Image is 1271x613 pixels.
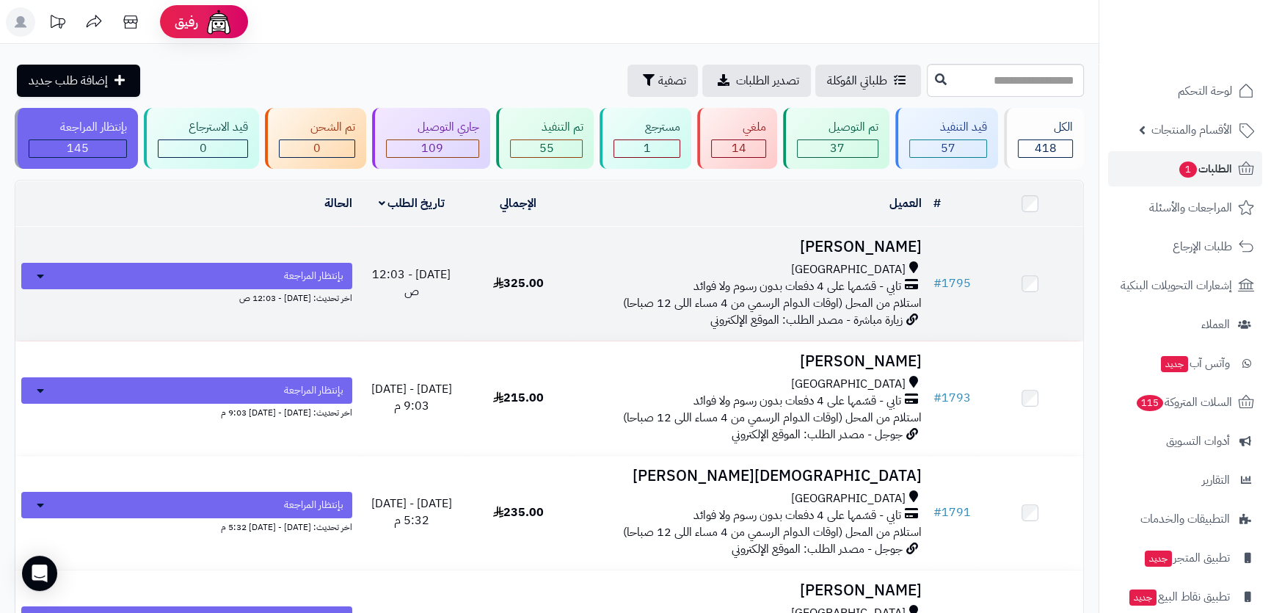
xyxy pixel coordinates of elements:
[791,376,906,393] span: [GEOGRAPHIC_DATA]
[1121,275,1232,296] span: إشعارات التحويلات البنكية
[1143,548,1230,568] span: تطبيق المتجر
[1018,119,1073,136] div: الكل
[791,490,906,507] span: [GEOGRAPHIC_DATA]
[22,556,57,591] div: Open Intercom Messenger
[21,518,352,534] div: اخر تحديث: [DATE] - [DATE] 5:32 م
[909,119,988,136] div: قيد التنفيذ
[613,119,680,136] div: مسترجع
[1108,307,1262,342] a: العملاء
[29,119,127,136] div: بإنتظار المراجعة
[910,140,987,157] div: 57
[204,7,233,37] img: ai-face.png
[694,108,780,169] a: ملغي 14
[313,139,321,157] span: 0
[1108,501,1262,537] a: التطبيقات والخدمات
[732,139,746,157] span: 14
[369,108,493,169] a: جاري التوصيل 109
[371,495,452,529] span: [DATE] - [DATE] 5:32 م
[623,294,922,312] span: استلام من المحل (اوقات الدوام الرسمي من 4 مساء اللى 12 صباحا)
[262,108,369,169] a: تم الشحن 0
[39,7,76,40] a: تحديثات المنصة
[386,119,479,136] div: جاري التوصيل
[1035,139,1057,157] span: 418
[815,65,921,97] a: طلباتي المُوكلة
[511,140,583,157] div: 55
[324,195,352,212] a: الحالة
[1108,190,1262,225] a: المراجعات والأسئلة
[1173,236,1232,257] span: طلبات الإرجاع
[1179,161,1198,178] span: 1
[693,393,901,410] span: تابي - قسّمها على 4 دفعات بدون رسوم ولا فوائد
[623,523,922,541] span: استلام من المحل (اوقات الدوام الرسمي من 4 مساء اللى 12 صباحا)
[1108,268,1262,303] a: إشعارات التحويلات البنكية
[159,140,248,157] div: 0
[827,72,887,90] span: طلباتي المُوكلة
[702,65,811,97] a: تصدير الطلبات
[279,119,355,136] div: تم الشحن
[578,582,922,599] h3: [PERSON_NAME]
[21,289,352,305] div: اخر تحديث: [DATE] - 12:03 ص
[67,139,89,157] span: 145
[379,195,445,212] a: تاريخ الطلب
[280,140,354,157] div: 0
[933,504,942,521] span: #
[798,140,878,157] div: 37
[1145,551,1172,567] span: جديد
[387,140,478,157] div: 109
[29,140,126,157] div: 145
[710,311,903,329] span: زيارة مباشرة - مصدر الطلب: الموقع الإلكتروني
[933,275,942,292] span: #
[1108,385,1262,420] a: السلات المتروكة115
[1129,590,1157,606] span: جديد
[693,507,901,524] span: تابي - قسّمها على 4 دفعات بدون رسوم ولا فوائد
[175,13,198,31] span: رفيق
[578,353,922,370] h3: [PERSON_NAME]
[372,266,451,300] span: [DATE] - 12:03 ص
[1178,81,1232,101] span: لوحة التحكم
[933,275,971,292] a: #1795
[1201,314,1230,335] span: العملاء
[711,119,766,136] div: ملغي
[510,119,583,136] div: تم التنفيذ
[1149,197,1232,218] span: المراجعات والأسئلة
[1108,424,1262,459] a: أدوات التسويق
[493,504,544,521] span: 235.00
[780,108,892,169] a: تم التوصيل 37
[1001,108,1087,169] a: الكل418
[284,498,343,512] span: بإنتظار المراجعة
[1166,431,1230,451] span: أدوات التسويق
[941,139,955,157] span: 57
[1171,15,1257,46] img: logo-2.png
[658,72,686,90] span: تصفية
[693,278,901,295] span: تابي - قسّمها على 4 دفعات بدون رسوم ولا فوائد
[1108,73,1262,109] a: لوحة التحكم
[1135,394,1164,412] span: 115
[1202,470,1230,490] span: التقارير
[732,540,903,558] span: جوجل - مصدر الطلب: الموقع الإلكتروني
[1151,120,1232,140] span: الأقسام والمنتجات
[284,383,343,398] span: بإنتظار المراجعة
[597,108,694,169] a: مسترجع 1
[29,72,108,90] span: إضافة طلب جديد
[712,140,765,157] div: 14
[732,426,903,443] span: جوجل - مصدر الطلب: الموقع الإلكتروني
[933,504,971,521] a: #1791
[371,380,452,415] span: [DATE] - [DATE] 9:03 م
[1108,463,1262,498] a: التقارير
[141,108,263,169] a: قيد الاسترجاع 0
[578,468,922,485] h3: [DEMOGRAPHIC_DATA][PERSON_NAME]
[889,195,922,212] a: العميل
[892,108,1002,169] a: قيد التنفيذ 57
[500,195,536,212] a: الإجمالي
[12,108,141,169] a: بإنتظار المراجعة 145
[797,119,878,136] div: تم التوصيل
[830,139,845,157] span: 37
[627,65,698,97] button: تصفية
[933,389,971,407] a: #1793
[21,404,352,419] div: اخر تحديث: [DATE] - [DATE] 9:03 م
[933,389,942,407] span: #
[1108,229,1262,264] a: طلبات الإرجاع
[17,65,140,97] a: إضافة طلب جديد
[933,195,941,212] a: #
[1135,392,1232,413] span: السلات المتروكة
